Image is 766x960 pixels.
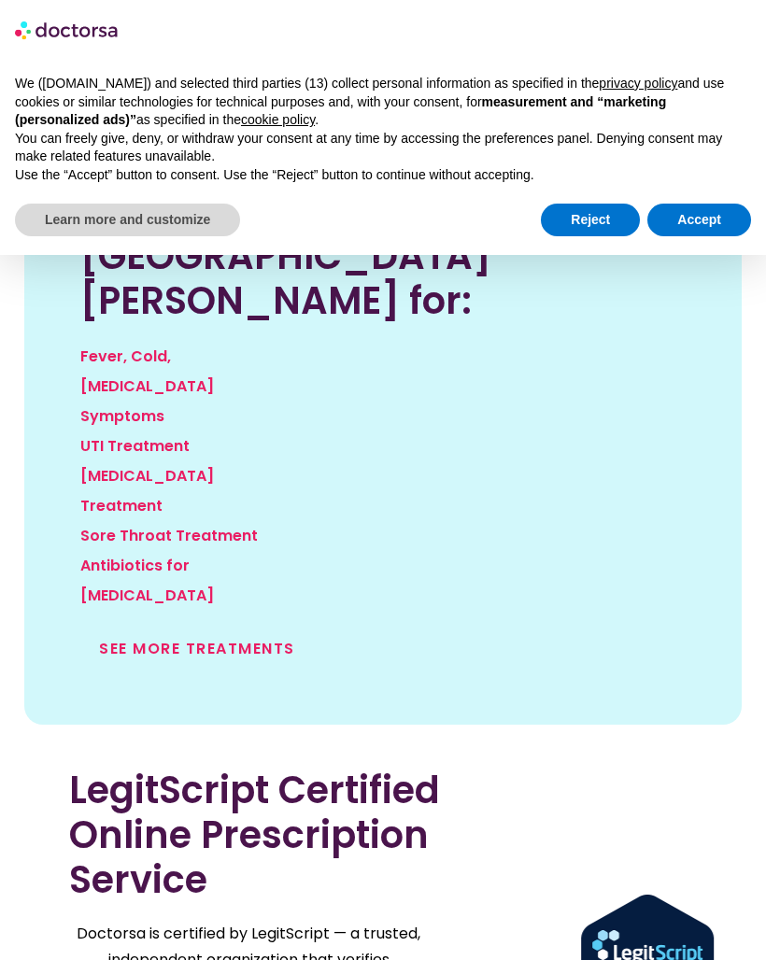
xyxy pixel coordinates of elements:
[15,204,240,237] button: Learn more and customize
[80,346,214,427] a: Fever, Cold, [MEDICAL_DATA] Symptoms
[15,75,751,130] p: We ([DOMAIN_NAME]) and selected third parties (13) collect personal information as specified in t...
[80,465,214,516] a: [MEDICAL_DATA] Treatment
[15,166,751,185] p: Use the “Accept” button to consent. Use the “Reject” button to continue without accepting.
[15,15,120,45] img: logo
[647,204,751,237] button: Accept
[80,525,258,546] a: Sore Throat Treatment
[15,130,751,166] p: You can freely give, deny, or withdraw your consent at any time by accessing the preferences pane...
[541,204,640,237] button: Reject
[241,112,315,127] a: cookie policy
[599,76,677,91] a: privacy policy
[80,435,190,457] a: UTI Treatment
[99,638,295,659] a: See more treatments
[69,768,473,902] h2: LegitScript Certified Online Prescription Service
[80,555,214,606] a: Antibiotics for [MEDICAL_DATA]
[80,189,686,323] h2: Doctors Online in [GEOGRAPHIC_DATA][PERSON_NAME] for:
